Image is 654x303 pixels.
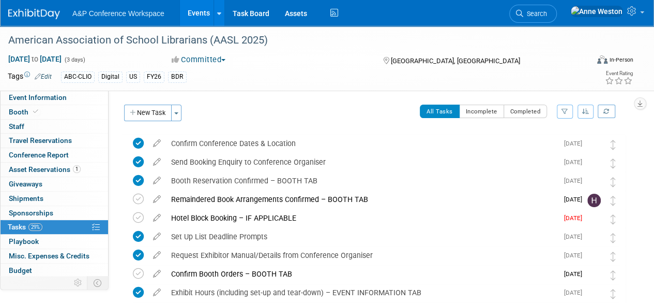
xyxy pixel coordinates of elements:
[605,71,633,76] div: Event Rating
[587,156,601,170] img: Anne Weston
[87,276,109,290] td: Toggle Event Tabs
[61,71,95,82] div: ABC-CLIO
[64,56,85,63] span: (3 days)
[587,175,601,189] img: Anne Weston
[148,157,166,167] a: edit
[9,108,40,116] span: Booth
[609,56,633,64] div: In-Person
[611,196,616,206] i: Move task
[72,9,164,18] span: A&P Conference Workspace
[587,138,601,151] img: Anne Weston
[166,265,558,283] div: Confirm Booth Orders – BOOTH TAB
[126,71,140,82] div: US
[523,10,547,18] span: Search
[98,71,123,82] div: Digital
[1,235,108,249] a: Playbook
[8,71,52,83] td: Tags
[9,209,53,217] span: Sponsorships
[148,288,166,297] a: edit
[611,177,616,187] i: Move task
[166,284,558,301] div: Exhibit Hours (including set-up and tear-down) – EVENT INFORMATION TAB
[1,220,108,234] a: Tasks29%
[611,270,616,280] i: Move task
[9,237,39,246] span: Playbook
[168,54,230,65] button: Committed
[124,105,172,121] button: New Task
[564,252,587,259] span: [DATE]
[1,177,108,191] a: Giveaways
[28,223,42,231] span: 29%
[570,6,623,17] img: Anne Weston
[564,177,587,184] span: [DATE]
[587,194,601,207] img: Hannah Siegel
[9,266,32,275] span: Budget
[9,122,24,131] span: Staff
[587,212,601,226] img: Anne Weston
[148,232,166,241] a: edit
[587,287,601,300] img: Anne Weston
[564,233,587,240] span: [DATE]
[1,206,108,220] a: Sponsorships
[8,9,60,19] img: ExhibitDay
[166,172,558,190] div: Booth Reservation Confirmed – BOOTH TAB
[564,140,587,147] span: [DATE]
[166,153,558,171] div: Send Booking Enquiry to Conference Organiser
[611,252,616,262] i: Move task
[9,194,43,203] span: Shipments
[148,269,166,279] a: edit
[144,71,164,82] div: FY26
[1,91,108,105] a: Event Information
[69,276,87,290] td: Personalize Event Tab Strip
[5,31,580,50] div: American Association of School Librarians (AASL 2025)
[1,264,108,278] a: Budget
[148,251,166,260] a: edit
[9,165,81,174] span: Asset Reservations
[564,214,587,222] span: [DATE]
[1,163,108,177] a: Asset Reservations1
[611,140,616,150] i: Move task
[564,289,587,296] span: [DATE]
[587,231,601,244] img: Anne Weston
[598,105,615,118] a: Refresh
[166,191,558,208] div: Remaindered Book Arrangements Confirmed – BOOTH TAB
[504,105,547,118] button: Completed
[1,249,108,263] a: Misc. Expenses & Credits
[35,73,52,80] a: Edit
[8,223,42,231] span: Tasks
[148,176,166,185] a: edit
[30,55,40,63] span: to
[542,54,633,69] div: Event Format
[168,71,187,82] div: BDR
[390,57,520,65] span: [GEOGRAPHIC_DATA], [GEOGRAPHIC_DATA]
[611,158,616,168] i: Move task
[459,105,504,118] button: Incomplete
[148,139,166,148] a: edit
[166,209,558,227] div: Hotel Block Booking – IF APPLICABLE
[73,165,81,173] span: 1
[564,196,587,203] span: [DATE]
[564,158,587,166] span: [DATE]
[611,214,616,224] i: Move task
[166,247,558,264] div: Request Exhibitor Manual/Details from Conference Organiser
[1,120,108,134] a: Staff
[9,151,69,159] span: Conference Report
[587,268,601,282] img: Anne Weston
[9,136,72,145] span: Travel Reservations
[148,213,166,223] a: edit
[8,54,62,64] span: [DATE] [DATE]
[166,228,558,246] div: Set Up List Deadline Prompts
[9,93,67,102] span: Event Information
[166,135,558,152] div: Confirm Conference Dates & Location
[1,192,108,206] a: Shipments
[509,5,557,23] a: Search
[1,148,108,162] a: Conference Report
[9,180,42,188] span: Giveaways
[1,134,108,148] a: Travel Reservations
[597,55,607,64] img: Format-Inperson.png
[611,289,616,299] i: Move task
[33,109,38,114] i: Booth reservation complete
[420,105,460,118] button: All Tasks
[564,270,587,278] span: [DATE]
[9,252,89,260] span: Misc. Expenses & Credits
[1,105,108,119] a: Booth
